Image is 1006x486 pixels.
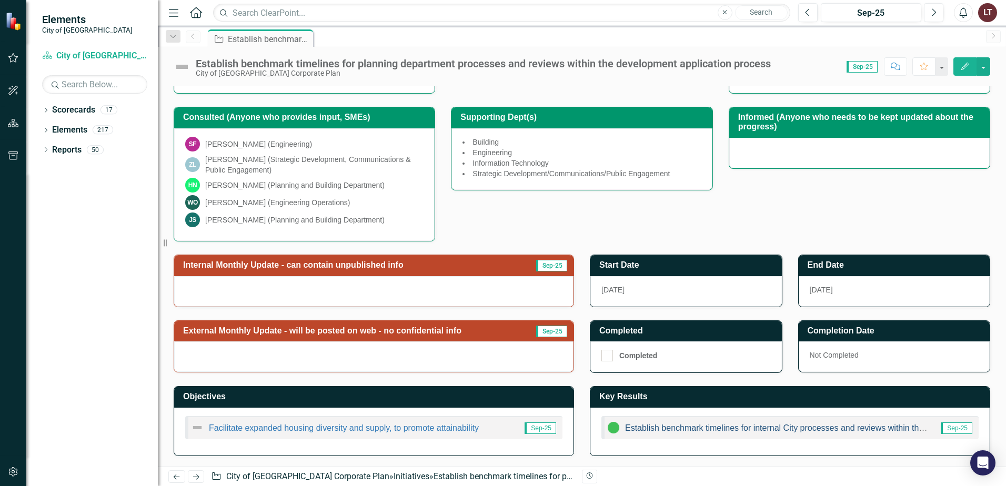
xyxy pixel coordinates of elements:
div: [PERSON_NAME] (Planning and Building Department) [205,215,385,225]
span: Sep-25 [941,422,972,434]
span: Engineering [472,148,512,157]
div: 50 [87,145,104,154]
div: 217 [93,126,113,135]
div: Establish benchmark timelines for planning department processes and reviews within the developmen... [434,471,888,481]
h3: Supporting Dept(s) [460,113,707,122]
div: JS [185,212,200,227]
a: City of [GEOGRAPHIC_DATA] Corporate Plan [42,50,147,62]
div: HN [185,178,200,193]
h3: Consulted (Anyone who provides input, SMEs) [183,113,429,122]
div: [PERSON_NAME] (Planning and Building Department) [205,180,385,190]
button: Sep-25 [821,3,921,22]
h3: Objectives [183,392,568,401]
div: [PERSON_NAME] (Engineering) [205,139,312,149]
div: Sep-25 [824,7,918,19]
div: City of [GEOGRAPHIC_DATA] Corporate Plan [196,69,771,77]
h3: Internal Monthly Update - can contain unpublished info [183,260,519,270]
button: LT [978,3,997,22]
div: [PERSON_NAME] (Engineering Operations) [205,197,350,208]
div: ZL [185,157,200,172]
h3: Informed (Anyone who needs to be kept updated about the progress) [738,113,984,131]
span: [DATE] [810,286,833,294]
img: Not Defined [174,58,190,75]
div: SF [185,137,200,151]
a: Initiatives [394,471,429,481]
a: Scorecards [52,104,95,116]
h3: Start Date [599,260,777,270]
img: ClearPoint Strategy [5,12,24,31]
a: Facilitate expanded housing diversity and supply, to promote attainability [209,423,479,432]
div: Establish benchmark timelines for planning department processes and reviews within the developmen... [228,33,310,46]
button: Search [735,5,788,20]
span: Elements [42,13,133,26]
div: 17 [100,106,117,115]
span: [DATE] [601,286,625,294]
div: [PERSON_NAME] (Strategic Development, Communications & Public Engagement) [205,154,424,175]
input: Search ClearPoint... [213,4,790,22]
span: Building [472,138,499,146]
h3: Completed [599,326,777,336]
a: City of [GEOGRAPHIC_DATA] Corporate Plan [226,471,389,481]
span: Sep-25 [847,61,878,73]
div: Open Intercom Messenger [970,450,995,475]
a: Elements [52,124,87,136]
div: Not Completed [799,341,990,372]
a: Reports [52,144,82,156]
h3: Completion Date [808,326,985,336]
div: » » [211,471,574,483]
span: Information Technology [472,159,549,167]
img: In Progress [607,421,620,434]
input: Search Below... [42,75,147,94]
h3: End Date [808,260,985,270]
span: Sep-25 [536,260,567,271]
img: Not Defined [191,421,204,434]
small: City of [GEOGRAPHIC_DATA] [42,26,133,34]
span: Sep-25 [525,422,556,434]
span: Search [750,8,772,16]
span: Sep-25 [536,326,567,337]
span: Strategic Development/Communications/Public Engagement [472,169,670,178]
h3: Key Results [599,392,984,401]
div: WO [185,195,200,210]
h3: External Monthly Update - will be posted on web - no confidential info [183,326,528,336]
div: Establish benchmark timelines for planning department processes and reviews within the developmen... [196,58,771,69]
